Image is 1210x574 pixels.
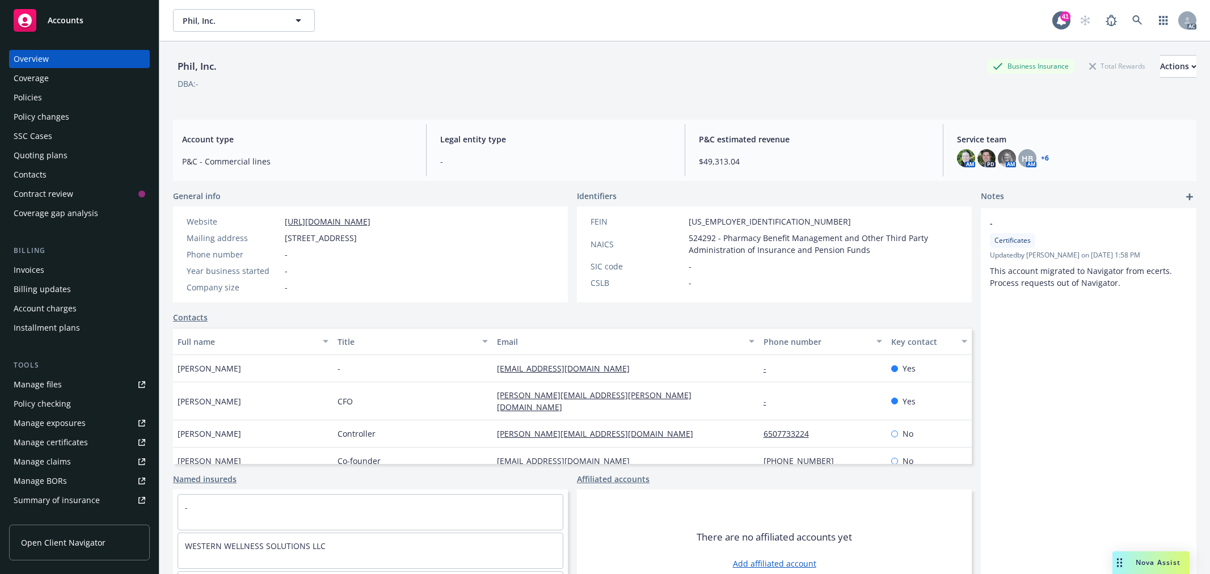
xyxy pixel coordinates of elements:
[14,88,42,107] div: Policies
[338,428,376,440] span: Controller
[187,232,280,244] div: Mailing address
[903,428,913,440] span: No
[9,319,150,337] a: Installment plans
[1136,558,1181,567] span: Nova Assist
[9,127,150,145] a: SSC Cases
[764,428,818,439] a: 6507733224
[1112,551,1190,574] button: Nova Assist
[333,328,493,355] button: Title
[981,208,1196,298] div: -CertificatesUpdatedby [PERSON_NAME] on [DATE] 1:58 PMThis account migrated to Navigator from ece...
[577,473,650,485] a: Affiliated accounts
[14,453,71,471] div: Manage claims
[14,204,98,222] div: Coverage gap analysis
[14,299,77,318] div: Account charges
[957,149,975,167] img: photo
[173,311,208,323] a: Contacts
[14,108,69,126] div: Policy changes
[1152,9,1175,32] a: Switch app
[903,395,916,407] span: Yes
[178,428,241,440] span: [PERSON_NAME]
[338,395,353,407] span: CFO
[48,16,83,25] span: Accounts
[903,362,916,374] span: Yes
[891,336,955,348] div: Key contact
[14,414,86,432] div: Manage exposures
[764,455,843,466] a: [PHONE_NUMBER]
[173,9,315,32] button: Phil, Inc.
[497,336,741,348] div: Email
[689,216,851,227] span: [US_EMPLOYER_IDENTIFICATION_NUMBER]
[338,362,340,374] span: -
[9,280,150,298] a: Billing updates
[187,216,280,227] div: Website
[178,78,199,90] div: DBA: -
[9,5,150,36] a: Accounts
[990,217,1158,229] span: -
[990,250,1187,260] span: Updated by [PERSON_NAME] on [DATE] 1:58 PM
[497,363,639,374] a: [EMAIL_ADDRESS][DOMAIN_NAME]
[9,414,150,432] a: Manage exposures
[183,15,281,27] span: Phil, Inc.
[9,472,150,490] a: Manage BORs
[285,265,288,277] span: -
[21,537,106,548] span: Open Client Navigator
[591,216,684,227] div: FEIN
[887,328,972,355] button: Key contact
[697,530,852,544] span: There are no affiliated accounts yet
[689,260,692,272] span: -
[9,146,150,164] a: Quoting plans
[338,455,381,467] span: Co-founder
[497,455,639,466] a: [EMAIL_ADDRESS][DOMAIN_NAME]
[9,261,150,279] a: Invoices
[689,232,958,256] span: 524292 - Pharmacy Benefit Management and Other Third Party Administration of Insurance and Pensio...
[14,185,73,203] div: Contract review
[182,133,412,145] span: Account type
[699,133,929,145] span: P&C estimated revenue
[1022,153,1033,164] span: HB
[285,248,288,260] span: -
[591,238,684,250] div: NAICS
[173,473,237,485] a: Named insureds
[285,232,357,244] span: [STREET_ADDRESS]
[1183,190,1196,204] a: add
[14,472,67,490] div: Manage BORs
[14,395,71,413] div: Policy checking
[440,155,671,167] span: -
[14,146,68,164] div: Quoting plans
[14,127,52,145] div: SSC Cases
[497,390,692,412] a: [PERSON_NAME][EMAIL_ADDRESS][PERSON_NAME][DOMAIN_NAME]
[285,281,288,293] span: -
[9,433,150,451] a: Manage certificates
[14,375,62,394] div: Manage files
[9,69,150,87] a: Coverage
[733,558,816,569] a: Add affiliated account
[187,281,280,293] div: Company size
[14,50,49,68] div: Overview
[1160,55,1196,78] button: Actions
[1112,551,1127,574] div: Drag to move
[173,59,221,74] div: Phil, Inc.
[987,59,1074,73] div: Business Insurance
[187,248,280,260] div: Phone number
[1083,59,1151,73] div: Total Rewards
[285,216,370,227] a: [URL][DOMAIN_NAME]
[903,455,913,467] span: No
[492,328,758,355] button: Email
[1100,9,1123,32] a: Report a Bug
[14,166,47,184] div: Contacts
[9,50,150,68] a: Overview
[957,133,1187,145] span: Service team
[764,363,775,374] a: -
[14,433,88,451] div: Manage certificates
[9,185,150,203] a: Contract review
[187,265,280,277] div: Year business started
[764,396,775,407] a: -
[178,336,316,348] div: Full name
[9,204,150,222] a: Coverage gap analysis
[178,362,241,374] span: [PERSON_NAME]
[1160,56,1196,77] div: Actions
[497,428,702,439] a: [PERSON_NAME][EMAIL_ADDRESS][DOMAIN_NAME]
[185,502,188,513] a: -
[9,491,150,509] a: Summary of insurance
